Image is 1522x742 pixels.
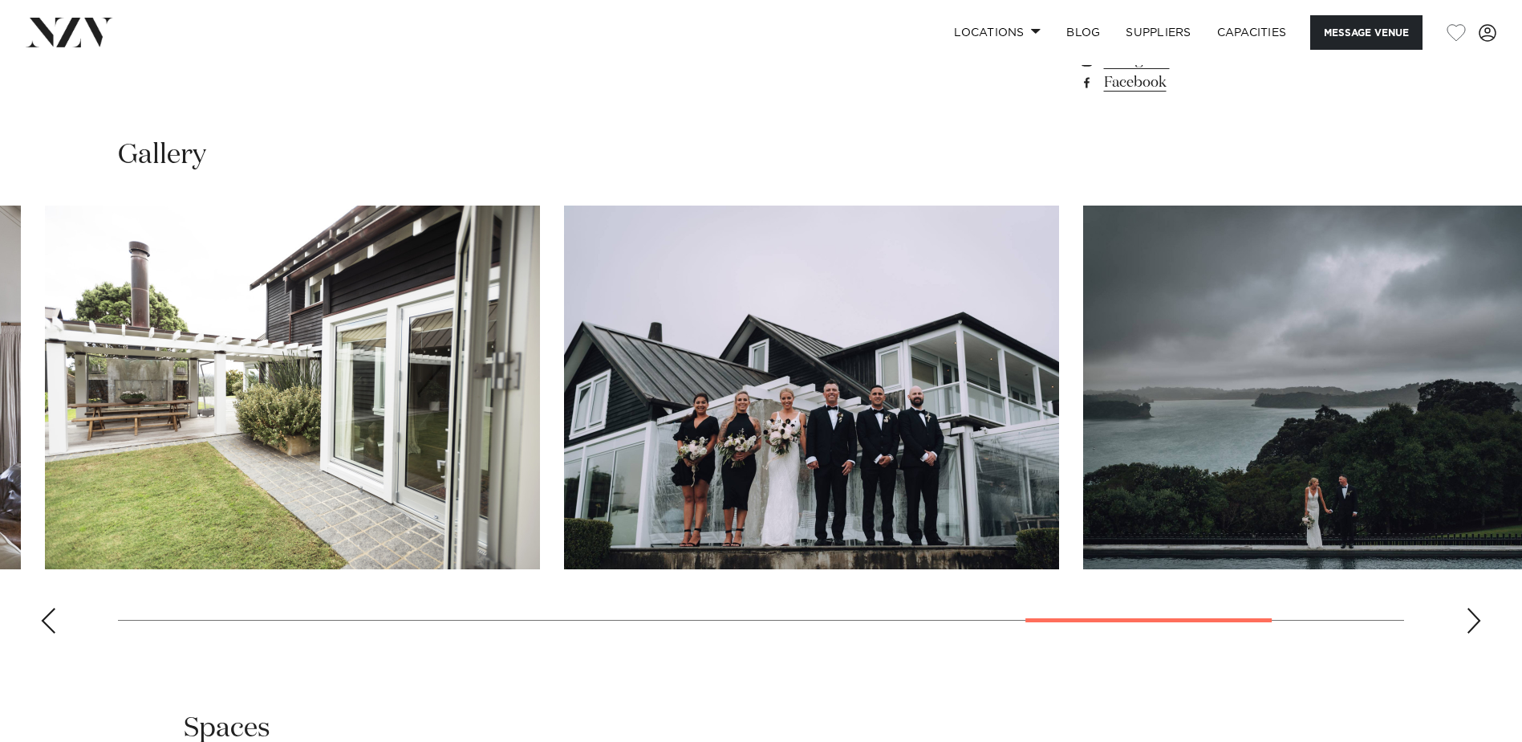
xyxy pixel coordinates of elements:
[941,15,1053,50] a: Locations
[1113,15,1203,50] a: SUPPLIERS
[1078,71,1339,94] a: Facebook
[1310,15,1423,50] button: Message Venue
[1053,15,1113,50] a: BLOG
[45,206,540,569] swiper-slide: 10 / 13
[118,137,206,173] h2: Gallery
[26,18,113,47] img: nzv-logo.png
[1204,15,1300,50] a: Capacities
[564,206,1059,569] swiper-slide: 11 / 13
